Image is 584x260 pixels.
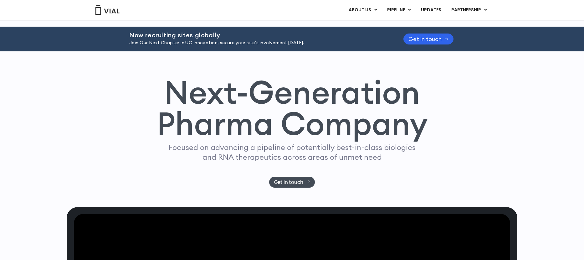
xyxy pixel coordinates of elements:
img: Vial Logo [95,5,120,15]
a: Get in touch [269,177,315,188]
a: UPDATES [416,5,446,15]
a: Get in touch [403,34,453,44]
a: PARTNERSHIPMenu Toggle [446,5,492,15]
p: Focused on advancing a pipeline of potentially best-in-class biologics and RNA therapeutics acros... [166,143,418,162]
span: Get in touch [408,37,442,41]
a: ABOUT USMenu Toggle [344,5,382,15]
a: PIPELINEMenu Toggle [382,5,416,15]
p: Join Our Next Chapter in UC Innovation, secure your site’s involvement [DATE]. [129,39,388,46]
h1: Next-Generation Pharma Company [156,76,428,140]
h2: Now recruiting sites globally [129,32,388,39]
span: Get in touch [274,180,303,185]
